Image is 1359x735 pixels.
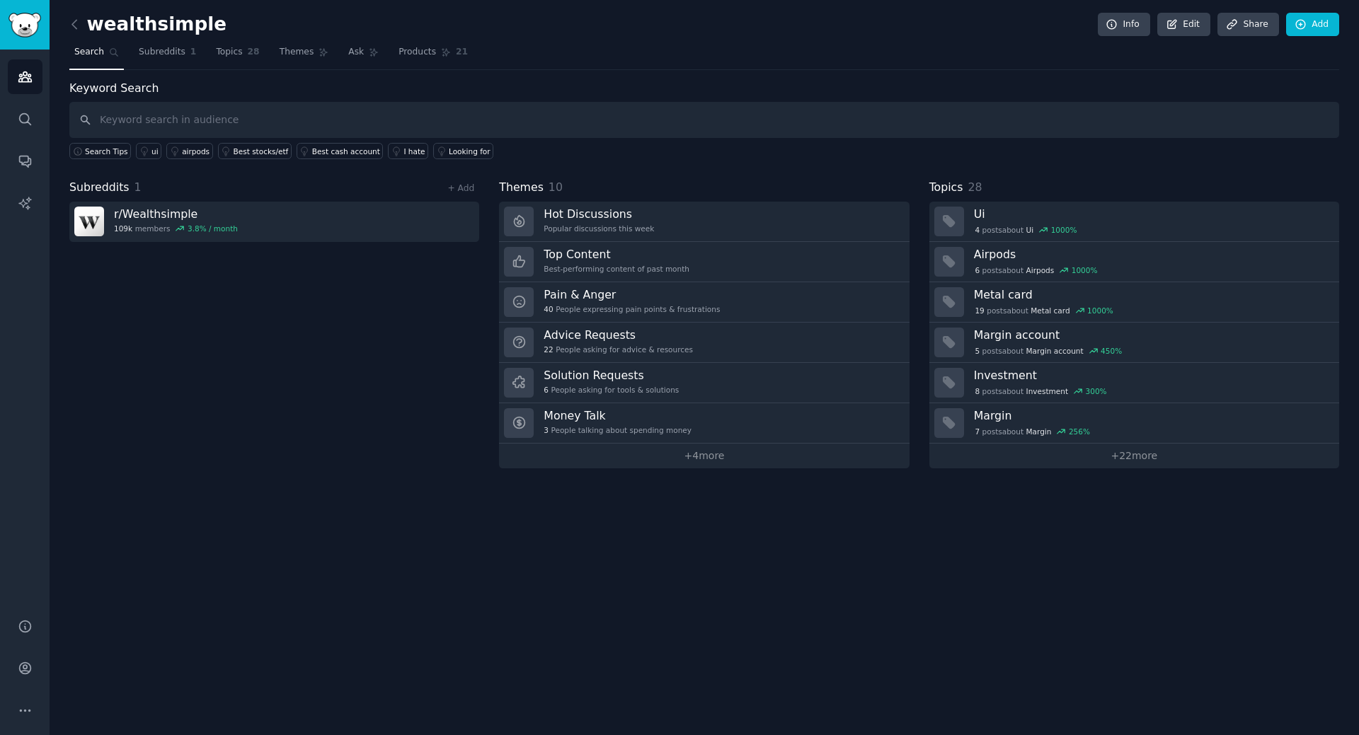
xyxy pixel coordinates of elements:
span: 40 [544,304,553,314]
div: 1000 % [1051,225,1077,235]
div: post s about [974,345,1123,357]
a: Advice Requests22People asking for advice & resources [499,323,909,363]
div: Best-performing content of past month [544,264,689,274]
a: Money Talk3People talking about spending money [499,403,909,444]
a: Ui4postsaboutUi1000% [929,202,1339,242]
a: Edit [1157,13,1210,37]
a: Best stocks/etf [218,143,292,159]
span: Search Tips [85,146,128,156]
span: Margin account [1026,346,1084,356]
div: People asking for tools & solutions [544,385,679,395]
button: Search Tips [69,143,131,159]
a: Margin7postsaboutMargin256% [929,403,1339,444]
a: Pain & Anger40People expressing pain points & frustrations [499,282,909,323]
a: Search [69,41,124,70]
a: Themes [275,41,334,70]
span: 3 [544,425,549,435]
a: airpods [166,143,212,159]
span: 22 [544,345,553,354]
a: ui [136,143,161,159]
label: Keyword Search [69,81,159,95]
div: 256 % [1069,427,1090,436]
h3: Margin [974,408,1329,423]
span: Ask [348,46,364,59]
span: 19 [975,306,984,316]
span: Airpods [1026,265,1055,275]
a: Products21 [394,41,473,70]
a: Looking for [433,143,493,159]
div: 3.8 % / month [188,224,238,233]
span: Search [74,46,104,59]
span: Themes [499,179,544,197]
h3: Ui [974,207,1329,221]
div: People talking about spending money [544,425,692,435]
h3: Top Content [544,247,689,262]
a: Margin account5postsaboutMargin account450% [929,323,1339,363]
div: 450 % [1101,346,1122,356]
div: members [114,224,238,233]
h3: Margin account [974,328,1329,342]
a: Add [1286,13,1339,37]
span: Products [398,46,436,59]
span: 8 [975,386,980,396]
span: Subreddits [69,179,130,197]
span: 28 [248,46,260,59]
h2: wealthsimple [69,13,226,36]
a: Solution Requests6People asking for tools & solutions [499,363,909,403]
span: 28 [968,180,982,194]
span: Subreddits [139,46,185,59]
a: Investment8postsaboutInvestment300% [929,363,1339,403]
h3: Pain & Anger [544,287,720,302]
a: Hot DiscussionsPopular discussions this week [499,202,909,242]
span: Topics [929,179,963,197]
img: Wealthsimple [74,207,104,236]
h3: Hot Discussions [544,207,654,221]
a: Share [1217,13,1278,37]
span: 10 [549,180,563,194]
h3: r/ Wealthsimple [114,207,238,221]
h3: Money Talk [544,408,692,423]
a: Metal card19postsaboutMetal card1000% [929,282,1339,323]
h3: Airpods [974,247,1329,262]
div: 1000 % [1072,265,1098,275]
h3: Advice Requests [544,328,693,342]
a: Topics28 [211,41,264,70]
h3: Metal card [974,287,1329,302]
h3: Solution Requests [544,368,679,383]
span: Ui [1026,225,1034,235]
span: Metal card [1031,306,1070,316]
h3: Investment [974,368,1329,383]
a: + Add [447,183,474,193]
span: Themes [280,46,314,59]
span: Investment [1026,386,1068,396]
a: Best cash account [297,143,384,159]
div: Looking for [449,146,491,156]
div: 1000 % [1087,306,1113,316]
span: 1 [134,180,142,194]
div: post s about [974,425,1091,438]
a: +4more [499,444,909,468]
div: 300 % [1086,386,1107,396]
div: airpods [182,146,210,156]
div: post s about [974,264,1099,277]
a: Top ContentBest-performing content of past month [499,242,909,282]
a: Airpods6postsaboutAirpods1000% [929,242,1339,282]
span: 5 [975,346,980,356]
div: post s about [974,224,1078,236]
div: Best cash account [312,146,380,156]
a: Info [1098,13,1150,37]
div: Popular discussions this week [544,224,654,233]
span: 4 [975,225,980,235]
span: 6 [544,385,549,395]
div: post s about [974,304,1115,317]
span: Topics [216,46,242,59]
span: 109k [114,224,132,233]
span: 1 [190,46,197,59]
a: Ask [343,41,384,70]
a: +22more [929,444,1339,468]
span: 6 [975,265,980,275]
a: Subreddits1 [134,41,201,70]
a: I hate [388,143,428,159]
span: 7 [975,427,980,436]
input: Keyword search in audience [69,102,1339,138]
